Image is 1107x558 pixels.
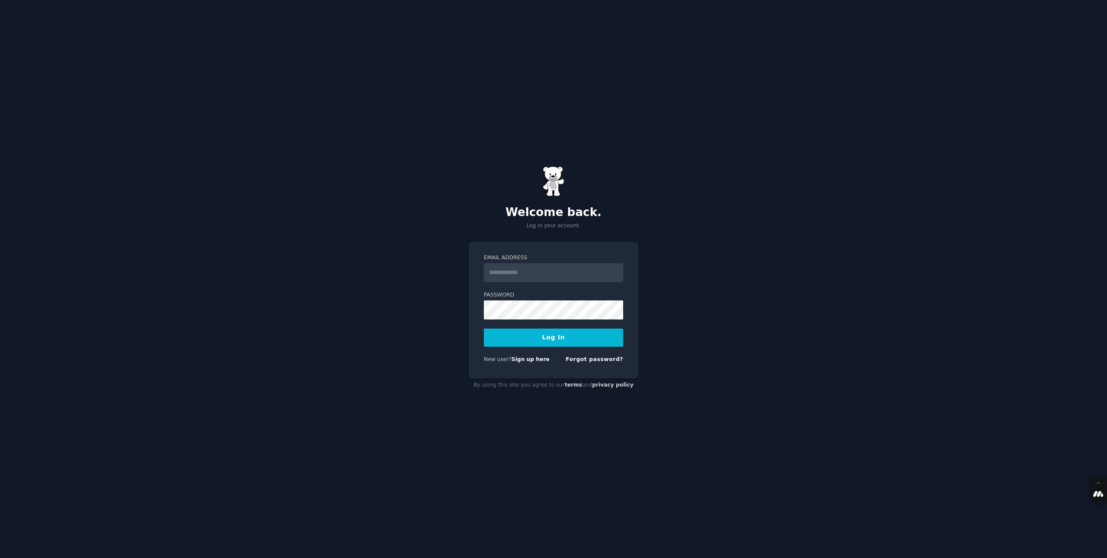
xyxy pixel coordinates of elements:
p: Log in your account. [469,222,638,230]
label: Password [484,291,623,299]
a: Forgot password? [566,356,623,362]
button: Log In [484,329,623,347]
img: Gummy Bear [543,166,564,197]
span: New user? [484,356,512,362]
h2: Welcome back. [469,206,638,219]
a: privacy policy [592,382,634,388]
div: By using this site you agree to our and [469,378,638,392]
a: Sign up here [512,356,550,362]
label: Email Address [484,254,623,262]
a: terms [565,382,582,388]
